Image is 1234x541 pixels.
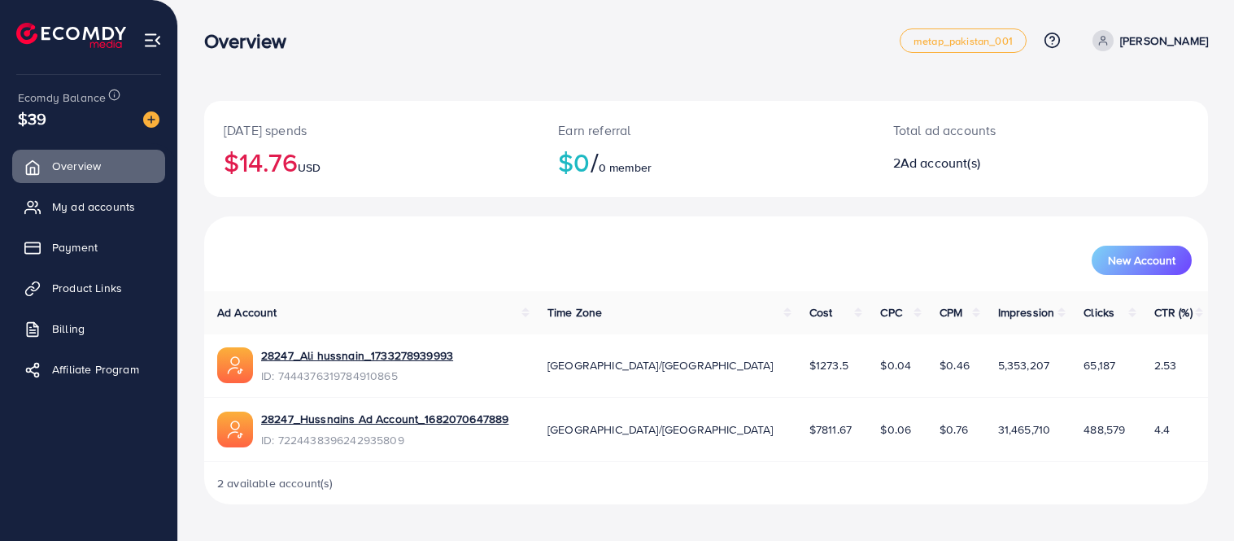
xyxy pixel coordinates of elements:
p: Earn referral [558,120,853,140]
a: [PERSON_NAME] [1086,30,1208,51]
span: Ad account(s) [900,154,980,172]
span: Product Links [52,280,122,296]
img: ic-ads-acc.e4c84228.svg [217,347,253,383]
h3: Overview [204,29,299,53]
span: Clicks [1084,304,1114,321]
span: 0 member [599,159,652,176]
a: metap_pakistan_001 [900,28,1027,53]
span: 4.4 [1154,421,1170,438]
span: $0.76 [940,421,968,438]
span: USD [298,159,320,176]
span: CPC [880,304,901,321]
span: $1273.5 [809,357,848,373]
a: Product Links [12,272,165,304]
span: $0.46 [940,357,970,373]
span: 31,465,710 [998,421,1051,438]
span: CTR (%) [1154,304,1193,321]
a: My ad accounts [12,190,165,223]
h2: 2 [893,155,1105,171]
img: ic-ads-acc.e4c84228.svg [217,412,253,447]
a: 28247_Ali hussnain_1733278939993 [261,347,453,364]
span: 488,579 [1084,421,1125,438]
span: Ecomdy Balance [18,89,106,106]
span: $7811.67 [809,421,852,438]
p: Total ad accounts [893,120,1105,140]
span: $0.06 [880,421,911,438]
span: Affiliate Program [52,361,139,377]
h2: $14.76 [224,146,519,177]
span: / [591,143,599,181]
img: logo [16,23,126,48]
p: [PERSON_NAME] [1120,31,1208,50]
span: metap_pakistan_001 [914,36,1013,46]
span: Impression [998,304,1055,321]
span: ID: 7444376319784910865 [261,368,453,384]
a: Billing [12,312,165,345]
span: Cost [809,304,833,321]
a: 28247_Hussnains Ad Account_1682070647889 [261,411,508,427]
a: Overview [12,150,165,182]
a: Payment [12,231,165,264]
span: Ad Account [217,304,277,321]
span: Billing [52,321,85,337]
h2: $0 [558,146,853,177]
span: 2 available account(s) [217,475,334,491]
button: New Account [1092,246,1192,275]
span: Time Zone [547,304,602,321]
p: [DATE] spends [224,120,519,140]
span: [GEOGRAPHIC_DATA]/[GEOGRAPHIC_DATA] [547,421,774,438]
span: $39 [18,107,46,130]
span: 2.53 [1154,357,1177,373]
span: CPM [940,304,962,321]
img: menu [143,31,162,50]
span: Payment [52,239,98,255]
span: 5,353,207 [998,357,1049,373]
span: New Account [1108,255,1175,266]
span: ID: 7224438396242935809 [261,432,508,448]
span: 65,187 [1084,357,1115,373]
span: My ad accounts [52,199,135,215]
span: [GEOGRAPHIC_DATA]/[GEOGRAPHIC_DATA] [547,357,774,373]
img: image [143,111,159,128]
span: Overview [52,158,101,174]
a: Affiliate Program [12,353,165,386]
span: $0.04 [880,357,911,373]
iframe: Chat [1165,468,1222,529]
